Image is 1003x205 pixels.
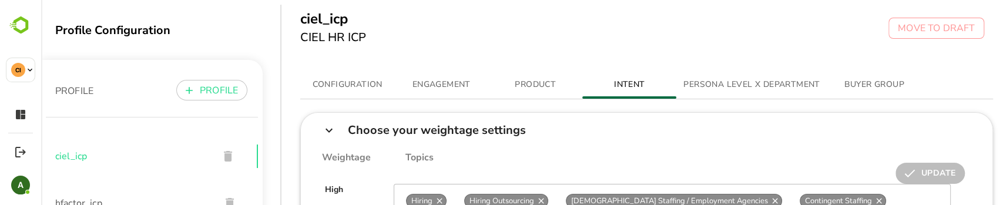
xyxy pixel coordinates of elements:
[159,83,197,98] p: PROFILE
[259,70,952,99] div: simple tabs
[259,9,325,28] h5: ciel_icp
[14,22,222,38] div: Profile Configuration
[11,176,30,194] div: A
[330,152,392,163] div: Topics
[11,63,25,77] div: CI
[857,21,934,35] p: MOVE TO DRAFT
[12,144,28,160] button: Logout
[14,84,52,98] p: PROFILE
[135,80,206,100] button: PROFILE
[14,149,168,163] span: ciel_icp
[266,78,346,92] span: CONFIGURATION
[548,78,628,92] span: INTENT
[259,28,325,47] h6: CIEL HR ICP
[281,152,330,163] div: Weightage
[307,125,485,136] div: Choose your weightage settings
[6,14,36,36] img: BambooboxLogoMark.f1c84d78b4c51b1a7b5f700c9845e183.svg
[454,78,534,92] span: PRODUCT
[642,78,779,92] span: PERSONA LEVEL X DEPARTMENT
[260,113,951,147] div: Choose your weightage settings
[5,133,217,180] div: ciel_icp
[847,18,943,39] button: MOVE TO DRAFT
[793,78,873,92] span: BUYER GROUP
[360,78,440,92] span: ENGAGEMENT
